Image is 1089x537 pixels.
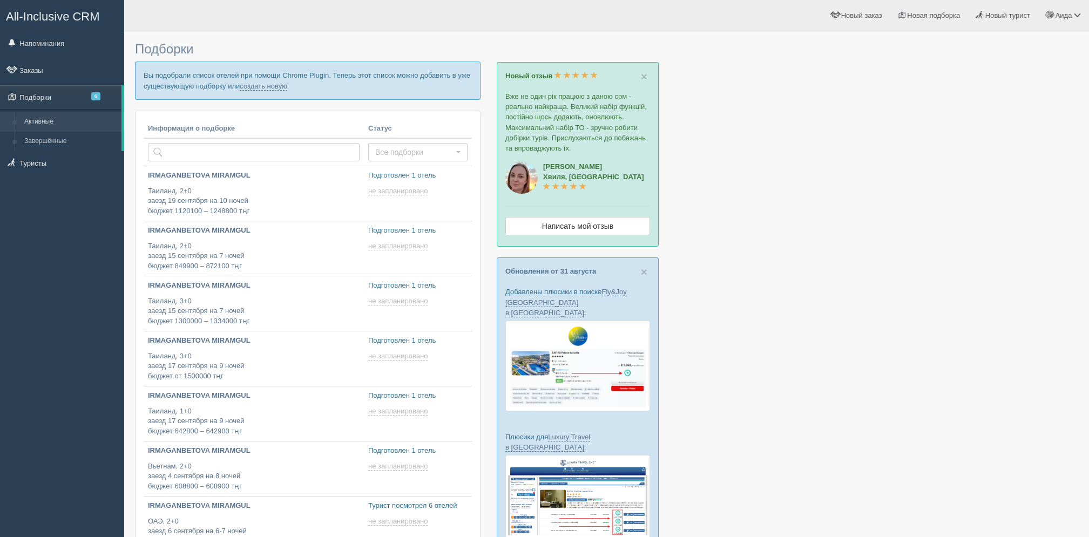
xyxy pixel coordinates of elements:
span: Новый заказ [841,11,882,19]
p: Подготовлен 1 отель [368,171,468,181]
a: [PERSON_NAME]Хвиля, [GEOGRAPHIC_DATA] [543,162,644,191]
a: IRMAGANBETOVA MIRAMGUL Таиланд, 2+0заезд 19 сентября на 10 ночейбюджет 1120100 – 1248800 тңг [144,166,364,221]
button: Close [641,266,647,277]
th: Статус [364,119,472,139]
span: не запланировано [368,462,428,471]
span: не запланировано [368,407,428,416]
p: IRMAGANBETOVA MIRAMGUL [148,171,360,181]
a: создать новую [240,82,287,91]
p: IRMAGANBETOVA MIRAMGUL [148,391,360,401]
span: Новый турист [985,11,1030,19]
span: 6 [91,92,100,100]
span: Подборки [135,42,193,56]
p: IRMAGANBETOVA MIRAMGUL [148,281,360,291]
p: Плюсики для : [505,432,650,452]
p: Таиланд, 3+0 заезд 15 сентября на 7 ночей бюджет 1300000 – 1334000 тңг [148,296,360,327]
span: не запланировано [368,187,428,195]
a: Активные [19,112,121,132]
a: All-Inclusive CRM [1,1,124,30]
span: Аида [1056,11,1072,19]
a: IRMAGANBETOVA MIRAMGUL Таиланд, 3+0заезд 15 сентября на 7 ночейбюджет 1300000 – 1334000 тңг [144,276,364,331]
input: Поиск по стране или туристу [148,143,360,161]
p: Вже не один рік працюю з даною срм - реально найкраща. Великий набір функцій, постійно щось додаю... [505,91,650,153]
p: Подготовлен 1 отель [368,391,468,401]
p: Таиланд, 1+0 заезд 17 сентября на 9 ночей бюджет 642800 – 642900 тңг [148,406,360,437]
a: Завершённые [19,132,121,151]
button: Все подборки [368,143,468,161]
a: Fly&Joy [GEOGRAPHIC_DATA] в [GEOGRAPHIC_DATA] [505,288,627,317]
p: Вы подобрали список отелей при помощи Chrome Plugin. Теперь этот список можно добавить в уже суще... [135,62,481,99]
img: fly-joy-de-proposal-crm-for-travel-agency.png [505,321,650,411]
span: × [641,70,647,83]
span: Новая подборка [907,11,960,19]
a: не запланировано [368,462,430,471]
p: Подготовлен 1 отель [368,226,468,236]
p: IRMAGANBETOVA MIRAMGUL [148,226,360,236]
p: Подготовлен 1 отель [368,281,468,291]
a: Новый отзыв [505,72,598,80]
a: Luxury Travel в [GEOGRAPHIC_DATA] [505,433,590,452]
th: Информация о подборке [144,119,364,139]
span: не запланировано [368,517,428,526]
span: × [641,266,647,278]
p: IRMAGANBETOVA MIRAMGUL [148,501,360,511]
p: Таиланд, 2+0 заезд 15 сентября на 7 ночей бюджет 849900 – 872100 тңг [148,241,360,271]
p: Вьетнам, 2+0 заезд 4 сентября на 8 ночей бюджет 608800 – 608900 тңг [148,461,360,492]
a: не запланировано [368,407,430,416]
p: IRMAGANBETOVA MIRAMGUL [148,336,360,346]
span: не запланировано [368,352,428,361]
a: не запланировано [368,242,430,250]
p: IRMAGANBETOVA MIRAMGUL [148,446,360,456]
p: Турист посмотрел 6 отелей [368,501,468,511]
a: не запланировано [368,517,430,526]
a: Написать мой отзыв [505,217,650,235]
p: Добавлены плюсики в поиске : [505,287,650,317]
a: IRMAGANBETOVA MIRAMGUL Вьетнам, 2+0заезд 4 сентября на 8 ночейбюджет 608800 – 608900 тңг [144,441,364,496]
a: не запланировано [368,297,430,305]
a: Обновления от 31 августа [505,267,596,275]
span: не запланировано [368,297,428,305]
span: не запланировано [368,242,428,250]
span: Все подборки [375,147,454,158]
p: Подготовлен 1 отель [368,336,468,346]
p: Подготовлен 1 отель [368,446,468,456]
a: не запланировано [368,187,430,195]
button: Close [641,71,647,82]
p: Таиланд, 2+0 заезд 19 сентября на 10 ночей бюджет 1120100 – 1248800 тңг [148,186,360,216]
a: IRMAGANBETOVA MIRAMGUL Таиланд, 1+0заезд 17 сентября на 9 ночейбюджет 642800 – 642900 тңг [144,386,364,441]
a: IRMAGANBETOVA MIRAMGUL Таиланд, 2+0заезд 15 сентября на 7 ночейбюджет 849900 – 872100 тңг [144,221,364,276]
span: All-Inclusive CRM [6,10,100,23]
p: Таиланд, 3+0 заезд 17 сентября на 9 ночей бюджет от 1500000 тңг [148,351,360,382]
a: не запланировано [368,352,430,361]
a: IRMAGANBETOVA MIRAMGUL Таиланд, 3+0заезд 17 сентября на 9 ночейбюджет от 1500000 тңг [144,331,364,386]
